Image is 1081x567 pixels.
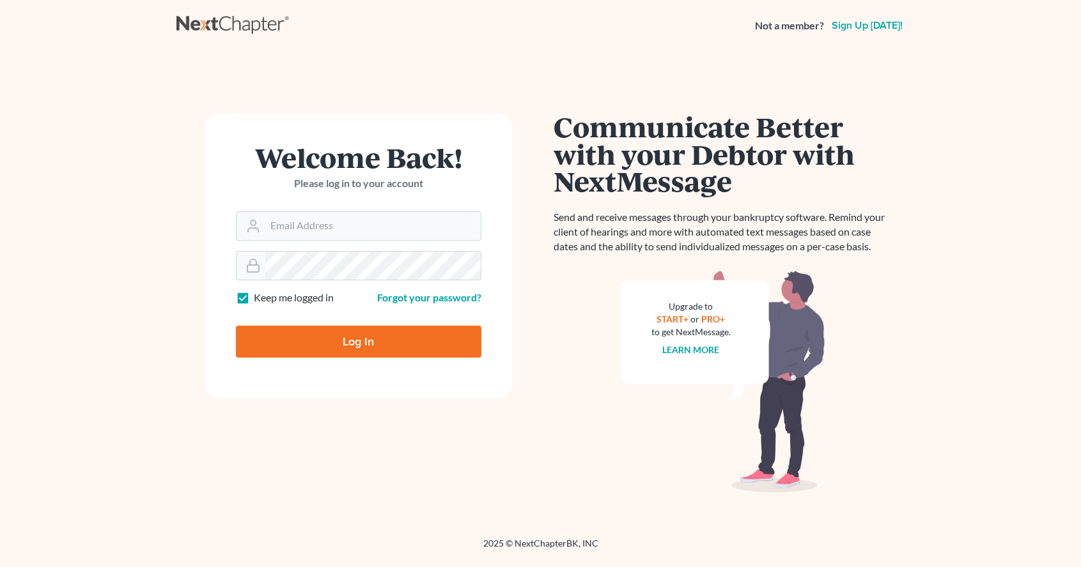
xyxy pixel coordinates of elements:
img: nextmessage_bg-59042aed3d76b12b5cd301f8e5b87938c9018125f34e5fa2b7a6b67550977c72.svg [621,269,825,493]
a: Learn more [662,344,719,355]
strong: Not a member? [755,19,824,33]
a: START+ [657,314,688,324]
a: PRO+ [701,314,725,324]
p: Please log in to your account [236,176,481,191]
label: Keep me logged in [254,291,334,305]
div: 2025 © NextChapterBK, INC [176,537,905,560]
a: Sign up [DATE]! [829,20,905,31]
a: Forgot your password? [377,291,481,303]
p: Send and receive messages through your bankruptcy software. Remind your client of hearings and mo... [554,210,892,254]
div: Upgrade to [651,300,731,313]
span: or [690,314,699,324]
h1: Communicate Better with your Debtor with NextMessage [554,113,892,195]
div: to get NextMessage. [651,326,731,338]
input: Email Address [265,212,481,240]
input: Log In [236,326,481,358]
h1: Welcome Back! [236,144,481,171]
